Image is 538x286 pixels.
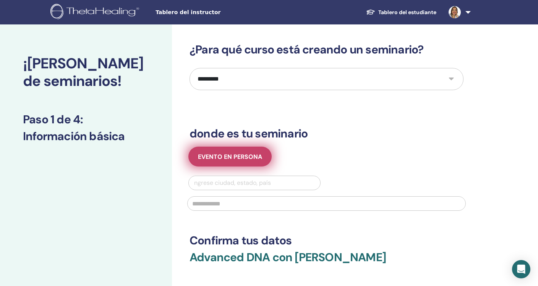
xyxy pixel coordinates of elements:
img: graduation-cap-white.svg [366,9,375,15]
h3: ¿Para qué curso está creando un seminario? [190,43,463,57]
img: logo.png [50,4,142,21]
button: Evento en persona [188,147,272,166]
h3: Paso 1 de 4 : [23,113,149,126]
h3: Advanced DNA con [PERSON_NAME] [190,250,463,273]
img: default.jpg [449,6,461,18]
h3: Información básica [23,129,149,143]
h3: donde es tu seminario [190,127,463,141]
span: Tablero del instructor [156,8,270,16]
div: Open Intercom Messenger [512,260,530,278]
span: Evento en persona [198,153,262,161]
h2: ¡[PERSON_NAME] de seminarios! [23,55,149,90]
a: Tablero del estudiante [360,5,442,19]
h3: Confirma tus datos [190,234,463,247]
